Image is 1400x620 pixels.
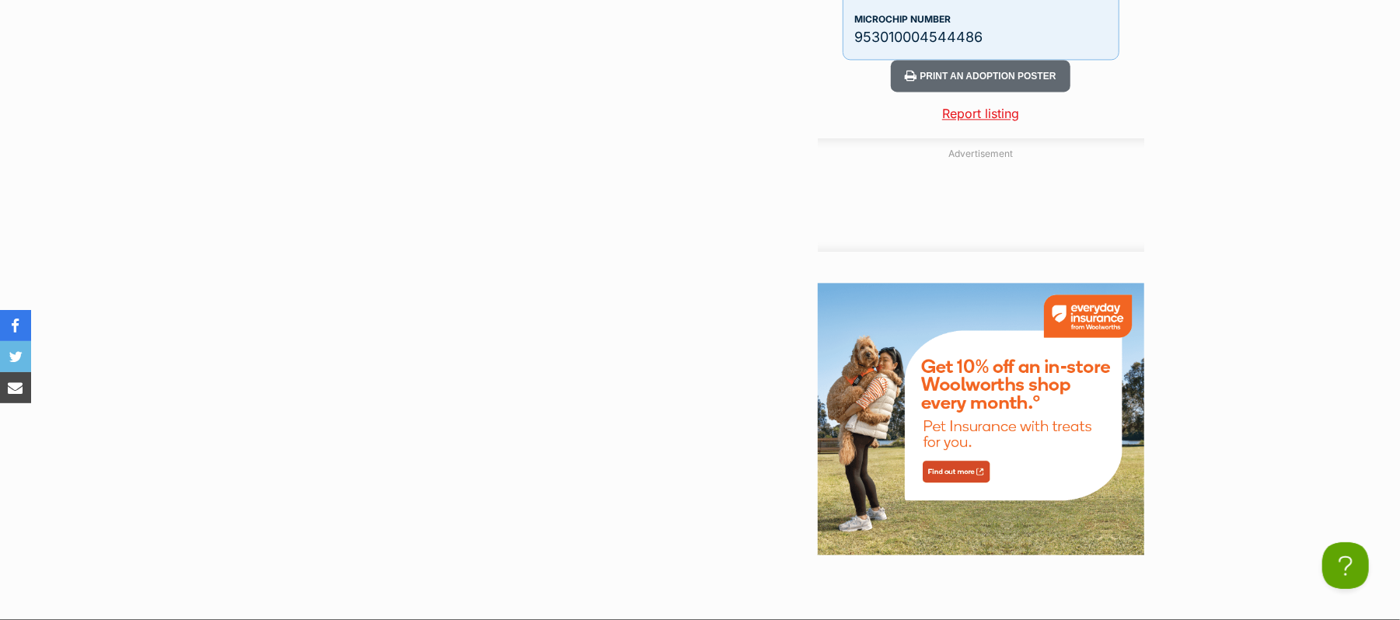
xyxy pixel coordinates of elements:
p: Microchip number [855,12,1107,26]
img: Everyday Insurance by Woolworths promotional banner [818,283,1144,555]
p: 953010004544486 [855,26,1107,47]
iframe: Help Scout Beacon - Open [1322,542,1369,589]
a: Report listing [818,104,1144,123]
button: Print an adoption poster [891,60,1070,92]
div: Advertisement [818,138,1144,252]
